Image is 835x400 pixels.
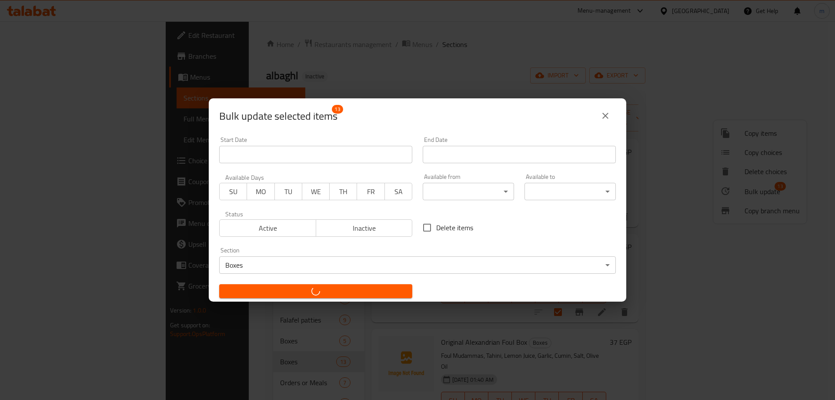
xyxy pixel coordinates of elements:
button: MO [247,183,274,200]
span: WE [306,185,326,198]
div: Boxes [219,256,616,274]
button: SU [219,183,247,200]
span: FR [361,185,381,198]
button: WE [302,183,330,200]
span: TU [278,185,299,198]
button: Active [219,219,316,237]
button: TH [329,183,357,200]
span: TH [333,185,354,198]
div: ​ [524,183,616,200]
span: Delete items [436,222,473,233]
button: close [595,105,616,126]
span: Selected items count [219,109,337,123]
button: FR [357,183,384,200]
span: 13 [332,105,343,114]
span: SU [223,185,244,198]
button: Inactive [316,219,413,237]
button: SA [384,183,412,200]
div: ​ [423,183,514,200]
span: Inactive [320,222,409,235]
span: SA [388,185,409,198]
button: TU [274,183,302,200]
span: Active [223,222,313,235]
span: MO [250,185,271,198]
